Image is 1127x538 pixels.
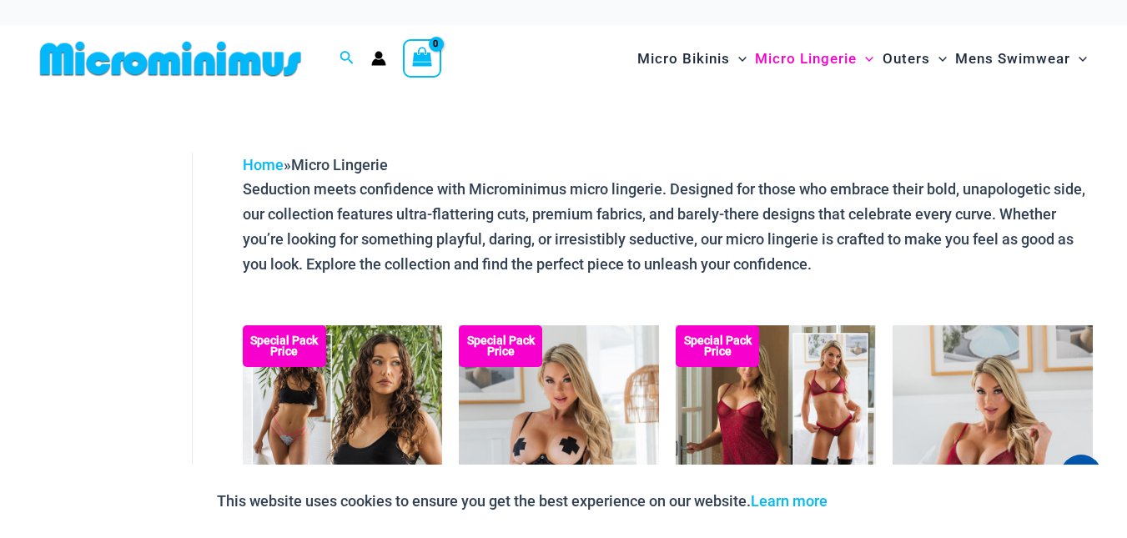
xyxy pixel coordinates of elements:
[33,40,308,78] img: MM SHOP LOGO FLAT
[243,335,326,357] b: Special Pack Price
[857,38,873,80] span: Menu Toggle
[955,38,1070,80] span: Mens Swimwear
[676,335,759,357] b: Special Pack Price
[340,48,355,69] a: Search icon link
[243,177,1093,276] p: Seduction meets confidence with Microminimus micro lingerie. Designed for those who embrace their...
[755,38,857,80] span: Micro Lingerie
[930,38,947,80] span: Menu Toggle
[1070,38,1087,80] span: Menu Toggle
[730,38,747,80] span: Menu Toggle
[633,33,751,84] a: Micro BikinisMenu ToggleMenu Toggle
[751,492,828,510] a: Learn more
[217,489,828,514] p: This website uses cookies to ensure you get the best experience on our website.
[840,481,911,521] button: Accept
[751,33,878,84] a: Micro LingerieMenu ToggleMenu Toggle
[951,33,1091,84] a: Mens SwimwearMenu ToggleMenu Toggle
[459,335,542,357] b: Special Pack Price
[637,38,730,80] span: Micro Bikinis
[243,156,388,173] span: »
[291,156,388,173] span: Micro Lingerie
[631,31,1094,87] nav: Site Navigation
[371,51,386,66] a: Account icon link
[403,39,441,78] a: View Shopping Cart, empty
[878,33,951,84] a: OutersMenu ToggleMenu Toggle
[883,38,930,80] span: Outers
[42,139,192,473] iframe: TrustedSite Certified
[243,156,284,173] a: Home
